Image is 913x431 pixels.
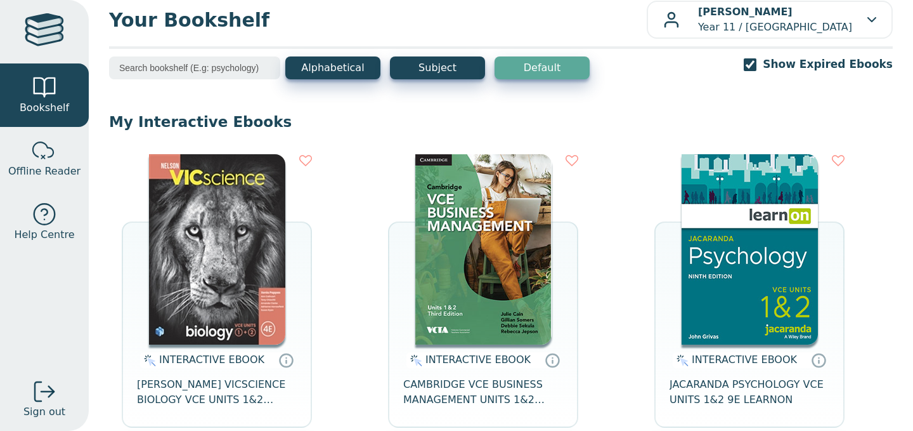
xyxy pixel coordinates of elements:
span: Offline Reader [8,164,81,179]
button: [PERSON_NAME]Year 11 / [GEOGRAPHIC_DATA] [647,1,893,39]
img: interactive.svg [406,353,422,368]
span: INTERACTIVE EBOOK [425,354,531,366]
a: Interactive eBooks are accessed online via the publisher’s portal. They contain interactive resou... [811,352,826,368]
span: Your Bookshelf [109,6,647,34]
a: Interactive eBooks are accessed online via the publisher’s portal. They contain interactive resou... [545,352,560,368]
img: interactive.svg [673,353,689,368]
p: Year 11 / [GEOGRAPHIC_DATA] [698,4,852,35]
img: interactive.svg [140,353,156,368]
button: Alphabetical [285,56,380,79]
img: 7c05a349-4a9b-eb11-a9a2-0272d098c78b.png [149,154,285,345]
span: Sign out [23,404,65,420]
p: My Interactive Ebooks [109,112,893,131]
span: INTERACTIVE EBOOK [692,354,797,366]
span: Help Centre [14,227,74,242]
input: Search bookshelf (E.g: psychology) [109,56,280,79]
button: Default [495,56,590,79]
a: Interactive eBooks are accessed online via the publisher’s portal. They contain interactive resou... [278,352,294,368]
label: Show Expired Ebooks [763,56,893,72]
button: Subject [390,56,485,79]
span: [PERSON_NAME] VICSCIENCE BIOLOGY VCE UNITS 1&2 STUDENT EBOOK 4E [137,377,297,408]
span: Bookshelf [20,100,69,116]
img: b8d8007b-dd6f-4bf9-953d-f0e29c237006.png [415,154,552,345]
span: INTERACTIVE EBOOK [159,354,264,366]
img: 5dbb8fc4-eac2-4bdb-8cd5-a7394438c953.jpg [682,154,818,345]
span: CAMBRIDGE VCE BUSINESS MANAGEMENT UNITS 1&2 EBOOK 3E [403,377,563,408]
span: JACARANDA PSYCHOLOGY VCE UNITS 1&2 9E LEARNON [670,377,829,408]
b: [PERSON_NAME] [698,6,793,18]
